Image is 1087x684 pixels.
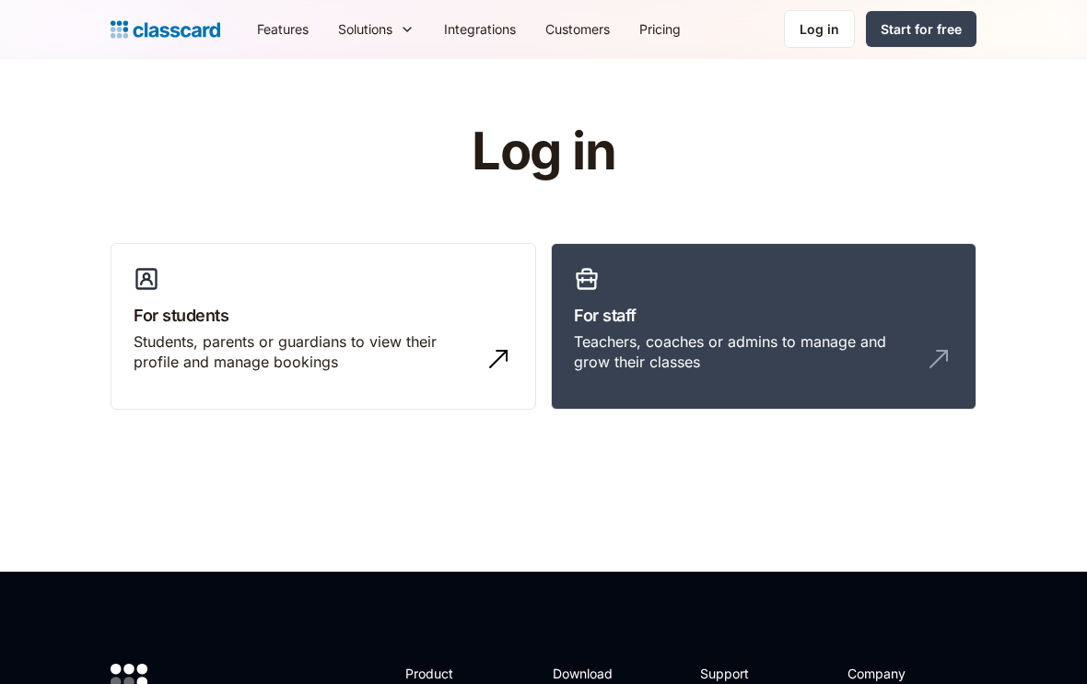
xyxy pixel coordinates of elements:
[625,8,695,50] a: Pricing
[866,11,976,47] a: Start for free
[574,331,917,373] div: Teachers, coaches or admins to manage and grow their classes
[574,303,953,328] h3: For staff
[700,664,775,683] h2: Support
[338,19,392,39] div: Solutions
[134,303,513,328] h3: For students
[551,243,976,411] a: For staffTeachers, coaches or admins to manage and grow their classes
[134,331,476,373] div: Students, parents or guardians to view their profile and manage bookings
[847,664,970,683] h2: Company
[800,19,839,39] div: Log in
[429,8,531,50] a: Integrations
[531,8,625,50] a: Customers
[111,243,536,411] a: For studentsStudents, parents or guardians to view their profile and manage bookings
[111,17,220,42] a: Logo
[405,664,504,683] h2: Product
[553,664,628,683] h2: Download
[251,123,836,180] h1: Log in
[881,19,962,39] div: Start for free
[784,10,855,48] a: Log in
[323,8,429,50] div: Solutions
[242,8,323,50] a: Features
